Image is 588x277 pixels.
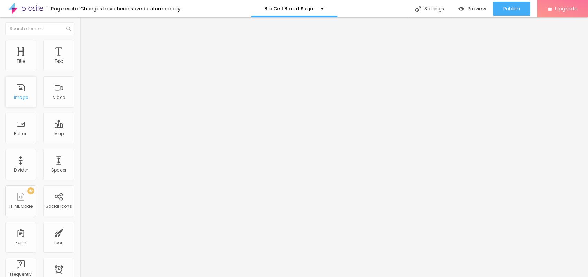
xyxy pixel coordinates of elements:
div: Divider [14,168,28,173]
img: Icone [66,27,71,31]
span: Preview [468,6,486,11]
div: Video [53,95,65,100]
div: Changes have been saved automatically [80,6,181,11]
input: Search element [5,22,74,35]
div: Icon [54,240,64,245]
div: Spacer [51,168,66,173]
div: Image [14,95,28,100]
div: Title [17,59,25,64]
div: Form [16,240,26,245]
div: Page editor [47,6,80,11]
img: Icone [415,6,421,12]
p: Bio Cell Blood Sugar [264,6,315,11]
iframe: Editor [80,17,588,277]
button: Preview [451,2,493,16]
div: Text [55,59,63,64]
span: Upgrade [555,6,578,11]
div: Button [14,131,28,136]
div: Social Icons [46,204,72,209]
img: view-1.svg [458,6,464,12]
div: Map [54,131,64,136]
button: Publish [493,2,530,16]
span: Publish [503,6,520,11]
div: HTML Code [9,204,33,209]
